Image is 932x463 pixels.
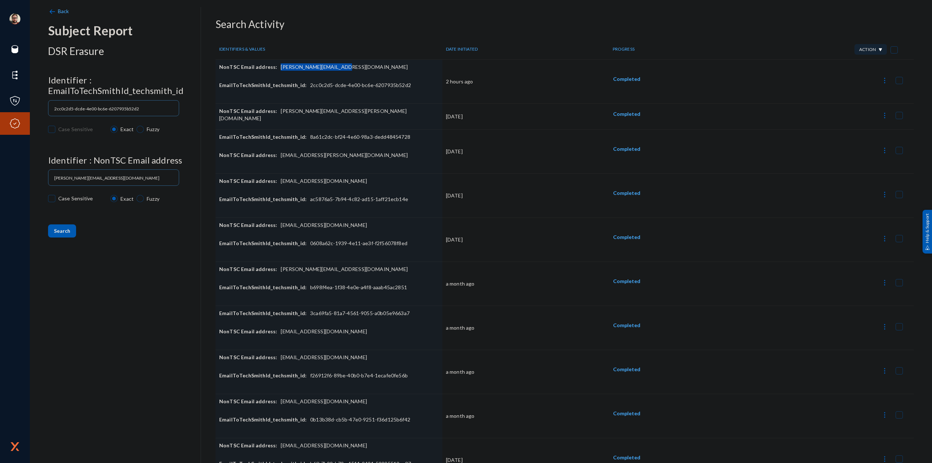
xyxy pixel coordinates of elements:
[613,111,640,117] span: Completed
[613,322,640,328] span: Completed
[219,222,277,228] span: NonTSC Email address:
[607,231,646,244] button: Completed
[58,8,69,14] span: Back
[48,8,71,14] a: Back
[9,70,20,81] img: icon-elements.svg
[613,366,640,372] span: Completed
[9,118,20,129] img: icon-compliance.svg
[219,152,439,170] div: [EMAIL_ADDRESS][PERSON_NAME][DOMAIN_NAME]
[48,155,201,166] h4: Identifier : NonTSC Email address
[48,8,56,16] img: back-arrow.svg
[923,209,932,253] div: Help & Support
[48,23,201,38] div: Subject Report
[219,442,439,460] div: [EMAIL_ADDRESS][DOMAIN_NAME]
[219,63,439,82] div: [PERSON_NAME][EMAIL_ADDRESS][DOMAIN_NAME]
[442,350,604,394] td: a month ago
[219,398,277,404] span: NonTSC Email address:
[881,235,888,242] img: icon-more.svg
[881,147,888,154] img: icon-more.svg
[613,76,640,82] span: Completed
[219,82,439,100] div: 2cc0c2d5-dcde-4e00-bc6e-6207935b52d2
[881,323,888,330] img: icon-more.svg
[607,319,646,332] button: Completed
[442,218,604,262] td: [DATE]
[604,39,740,60] th: PROGRESS
[607,142,646,156] button: Completed
[607,72,646,86] button: Completed
[442,39,604,60] th: DATE INITIATED
[48,45,201,58] h3: DSR Erasure
[613,234,640,240] span: Completed
[613,278,640,284] span: Completed
[219,372,307,378] span: EmailToTechSmithId_techsmith_id:
[613,410,640,416] span: Completed
[219,177,439,196] div: [EMAIL_ADDRESS][DOMAIN_NAME]
[219,328,439,346] div: [EMAIL_ADDRESS][DOMAIN_NAME]
[9,13,20,24] img: 4ef91cf57f1b271062fbd3b442c6b465
[219,240,307,246] span: EmailToTechSmithId_techsmith_id:
[442,262,604,306] td: a month ago
[607,187,646,200] button: Completed
[219,310,307,316] span: EmailToTechSmithId_techsmith_id:
[219,284,307,290] span: EmailToTechSmithId_techsmith_id:
[881,191,888,198] img: icon-more.svg
[219,442,277,448] span: NonTSC Email address:
[881,279,888,286] img: icon-more.svg
[881,77,888,84] img: icon-more.svg
[216,39,442,60] th: IDENTIFIERS & VALUES
[219,328,277,334] span: NonTSC Email address:
[9,44,20,55] img: icon-sources.svg
[607,363,646,376] button: Completed
[613,146,640,152] span: Completed
[9,95,20,106] img: icon-policies.svg
[607,107,646,121] button: Completed
[219,107,439,126] div: [PERSON_NAME][EMAIL_ADDRESS][PERSON_NAME][DOMAIN_NAME]
[442,130,604,174] td: [DATE]
[144,125,159,133] span: Fuzzy
[881,411,888,419] img: icon-more.svg
[442,306,604,350] td: a month ago
[48,224,76,238] button: Search
[54,228,70,234] span: Search
[219,196,307,202] span: EmailToTechSmithId_techsmith_id:
[219,108,277,114] span: NonTSC Email address:
[219,196,439,214] div: ac5876a5-7b94-4c82-ad15-1aff21ecb14e
[219,354,277,360] span: NonTSC Email address:
[219,354,439,372] div: [EMAIL_ADDRESS][DOMAIN_NAME]
[48,75,201,96] h4: Identifier : EmailToTechSmithId_techsmith_id
[219,310,439,328] div: 3ca69fa5-81a7-4561-9055-a0b05e9663a7
[219,64,277,70] span: NonTSC Email address:
[219,284,439,302] div: b698f4ea-1f38-4e0e-a4f8-aaab45ac2851
[219,372,439,390] div: f26912f6-89be-40b0-b7e4-1ecafe0fe56b
[219,398,439,416] div: [EMAIL_ADDRESS][DOMAIN_NAME]
[607,275,646,288] button: Completed
[613,454,640,460] span: Completed
[219,152,277,158] span: NonTSC Email address:
[219,240,439,258] div: 0608a62c-1939-4e11-ae3f-f2f56078f8ed
[219,416,439,434] div: 0b13b38d-cb5b-47e0-9251-f36d125b6f42
[607,407,646,420] button: Completed
[881,112,888,119] img: icon-more.svg
[613,190,640,196] span: Completed
[58,124,93,135] span: Case Sensitive
[219,221,439,240] div: [EMAIL_ADDRESS][DOMAIN_NAME]
[219,266,277,272] span: NonTSC Email address:
[442,104,604,130] td: [DATE]
[58,193,93,204] span: Case Sensitive
[219,134,307,140] span: EmailToTechSmithId_techsmith_id:
[118,195,134,203] span: Exact
[118,125,134,133] span: Exact
[216,18,914,31] h3: Search Activity
[219,133,439,152] div: 8a61c2dc-bf24-4e60-98a3-dedd48454728
[219,82,307,88] span: EmailToTechSmithId_techsmith_id:
[144,195,159,203] span: Fuzzy
[442,60,604,104] td: 2 hours ago
[219,266,439,284] div: [PERSON_NAME][EMAIL_ADDRESS][DOMAIN_NAME]
[442,394,604,438] td: a month ago
[442,174,604,218] td: [DATE]
[881,367,888,374] img: icon-more.svg
[219,416,307,423] span: EmailToTechSmithId_techsmith_id:
[219,178,277,184] span: NonTSC Email address:
[925,245,930,250] img: help_support.svg
[881,455,888,463] img: icon-more.svg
